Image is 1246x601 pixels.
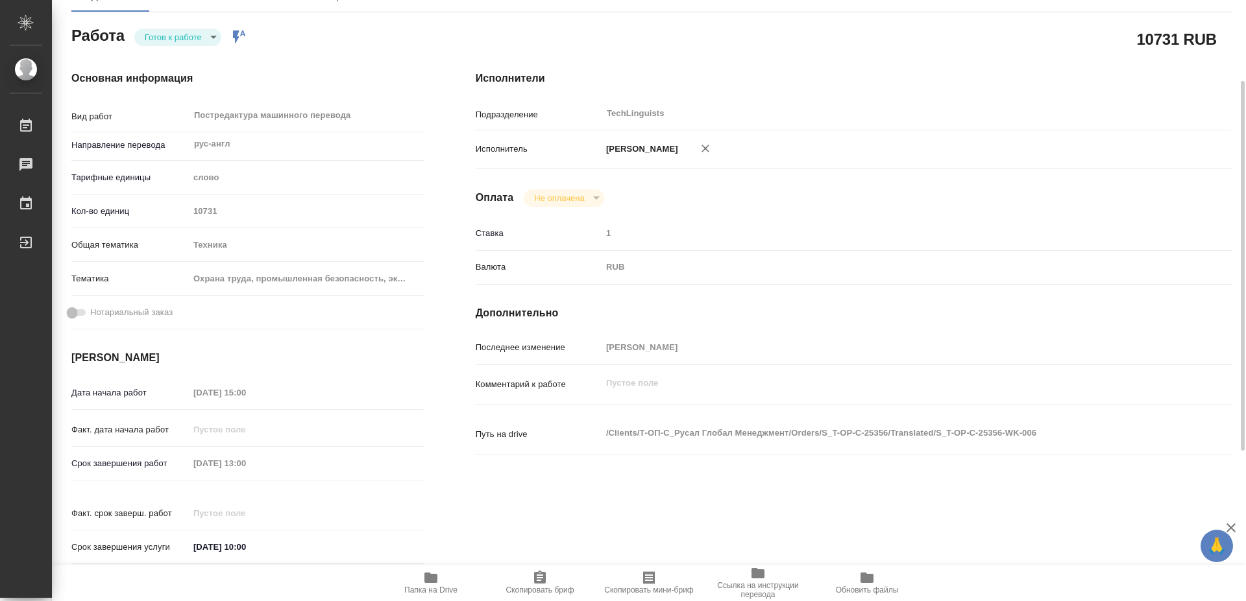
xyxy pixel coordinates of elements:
[71,23,125,46] h2: Работа
[71,139,189,152] p: Направление перевода
[71,239,189,252] p: Общая тематика
[71,71,424,86] h4: Основная информация
[189,454,302,473] input: Пустое поле
[812,565,922,601] button: Обновить файлы
[71,110,189,123] p: Вид работ
[604,585,693,595] span: Скопировать мини-бриф
[1136,28,1217,50] h2: 10731 RUB
[71,205,189,218] p: Кол-во единиц
[189,420,302,439] input: Пустое поле
[476,261,602,274] p: Валюта
[594,565,703,601] button: Скопировать мини-бриф
[1201,530,1233,562] button: 🙏
[476,190,514,206] h4: Оплата
[602,143,678,156] p: [PERSON_NAME]
[703,565,812,601] button: Ссылка на инструкции перевода
[404,585,458,595] span: Папка на Drive
[71,272,189,285] p: Тематика
[189,537,302,556] input: ✎ Введи что-нибудь
[476,305,1232,321] h4: Дополнительно
[1206,532,1228,560] span: 🙏
[711,581,805,599] span: Ссылка на инструкции перевода
[189,268,424,290] div: Охрана труда, промышленная безопасность, экология и стандартизация
[836,585,899,595] span: Обновить файлы
[141,32,206,43] button: Готов к работе
[189,504,302,523] input: Пустое поле
[476,227,602,240] p: Ставка
[71,507,189,520] p: Факт. срок заверш. работ
[602,256,1169,278] div: RUB
[524,189,604,207] div: Готов к работе
[476,143,602,156] p: Исполнитель
[189,383,302,402] input: Пустое поле
[602,338,1169,357] input: Пустое поле
[71,423,189,436] p: Факт. дата начала работ
[506,585,574,595] span: Скопировать бриф
[602,224,1169,242] input: Пустое поле
[602,422,1169,444] textarea: /Clients/Т-ОП-С_Русал Глобал Менеджмент/Orders/S_T-OP-C-25356/Translated/S_T-OP-C-25356-WK-006
[476,71,1232,86] h4: Исполнители
[189,167,424,189] div: слово
[134,29,221,46] div: Готов к работе
[90,306,173,319] span: Нотариальный заказ
[71,457,189,470] p: Срок завершения работ
[71,350,424,366] h4: [PERSON_NAME]
[485,565,594,601] button: Скопировать бриф
[189,202,424,220] input: Пустое поле
[476,428,602,441] p: Путь на drive
[71,386,189,399] p: Дата начала работ
[71,541,189,554] p: Срок завершения услуги
[476,108,602,121] p: Подразделение
[476,341,602,354] p: Последнее изменение
[476,378,602,391] p: Комментарий к работе
[691,134,720,163] button: Удалить исполнителя
[71,171,189,184] p: Тарифные единицы
[530,193,588,204] button: Не оплачена
[189,234,424,256] div: Техника
[376,565,485,601] button: Папка на Drive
